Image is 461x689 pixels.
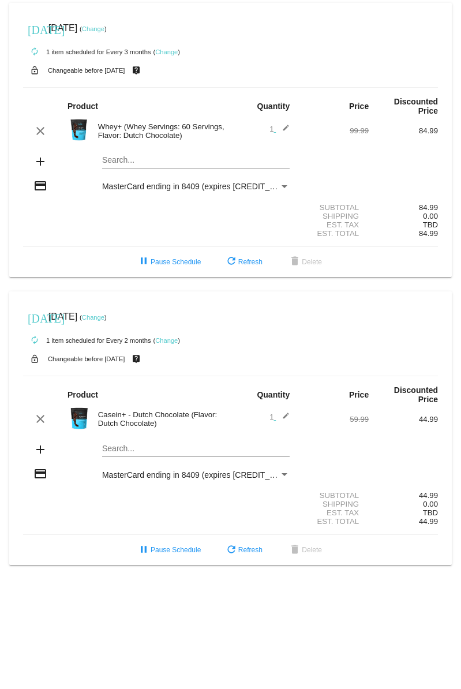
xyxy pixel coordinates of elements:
[155,48,178,55] a: Change
[137,255,151,269] mat-icon: pause
[48,355,125,362] small: Changeable before [DATE]
[423,212,438,220] span: 0.00
[102,182,290,191] mat-select: Payment Method
[288,544,302,557] mat-icon: delete
[224,546,263,554] span: Refresh
[349,390,369,399] strong: Price
[137,258,201,266] span: Pause Schedule
[419,229,438,238] span: 84.99
[279,540,331,560] button: Delete
[299,126,369,135] div: 99.99
[224,255,238,269] mat-icon: refresh
[23,48,151,55] small: 1 item scheduled for Every 3 months
[102,444,290,454] input: Search...
[153,337,180,344] small: ( )
[299,220,369,229] div: Est. Tax
[28,334,42,347] mat-icon: autorenew
[28,351,42,366] mat-icon: lock_open
[102,156,290,165] input: Search...
[257,390,290,399] strong: Quantity
[349,102,369,111] strong: Price
[279,252,331,272] button: Delete
[299,491,369,500] div: Subtotal
[33,179,47,193] mat-icon: credit_card
[369,415,438,424] div: 44.99
[28,22,42,36] mat-icon: [DATE]
[369,126,438,135] div: 84.99
[28,63,42,78] mat-icon: lock_open
[153,48,180,55] small: ( )
[28,45,42,59] mat-icon: autorenew
[276,412,290,426] mat-icon: edit
[129,351,143,366] mat-icon: live_help
[369,203,438,212] div: 84.99
[68,118,91,141] img: Image-1-Carousel-Whey-5lb-Chocolate-no-badge-Transp.png
[33,155,47,168] mat-icon: add
[276,124,290,138] mat-icon: edit
[423,220,438,229] span: TBD
[80,314,107,321] small: ( )
[394,97,438,115] strong: Discounted Price
[155,337,178,344] a: Change
[137,544,151,557] mat-icon: pause
[80,25,107,32] small: ( )
[68,102,98,111] strong: Product
[102,182,323,191] span: MasterCard ending in 8409 (expires [CREDIT_CARD_DATA])
[215,252,272,272] button: Refresh
[129,63,143,78] mat-icon: live_help
[299,415,369,424] div: 59.99
[369,491,438,500] div: 44.99
[137,546,201,554] span: Pause Schedule
[92,122,231,140] div: Whey+ (Whey Servings: 60 Servings, Flavor: Dutch Chocolate)
[33,412,47,426] mat-icon: clear
[288,255,302,269] mat-icon: delete
[394,385,438,404] strong: Discounted Price
[102,470,290,480] mat-select: Payment Method
[68,390,98,399] strong: Product
[224,258,263,266] span: Refresh
[102,470,323,480] span: MasterCard ending in 8409 (expires [CREDIT_CARD_DATA])
[33,124,47,138] mat-icon: clear
[224,544,238,557] mat-icon: refresh
[269,125,290,133] span: 1
[288,546,322,554] span: Delete
[23,337,151,344] small: 1 item scheduled for Every 2 months
[82,314,104,321] a: Change
[269,413,290,421] span: 1
[33,443,47,456] mat-icon: add
[48,67,125,74] small: Changeable before [DATE]
[128,540,210,560] button: Pause Schedule
[299,229,369,238] div: Est. Total
[28,310,42,324] mat-icon: [DATE]
[215,540,272,560] button: Refresh
[299,500,369,508] div: Shipping
[419,517,438,526] span: 44.99
[128,252,210,272] button: Pause Schedule
[82,25,104,32] a: Change
[68,407,91,430] img: Image-1-Carousel-Casein-Chocolate.png
[33,467,47,481] mat-icon: credit_card
[257,102,290,111] strong: Quantity
[92,410,231,428] div: Casein+ - Dutch Chocolate (Flavor: Dutch Chocolate)
[299,203,369,212] div: Subtotal
[423,500,438,508] span: 0.00
[299,212,369,220] div: Shipping
[423,508,438,517] span: TBD
[288,258,322,266] span: Delete
[299,517,369,526] div: Est. Total
[299,508,369,517] div: Est. Tax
